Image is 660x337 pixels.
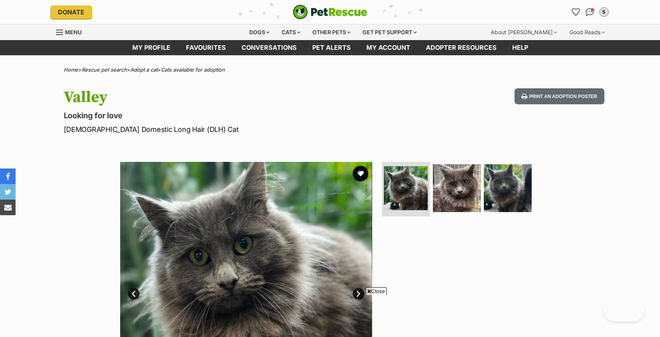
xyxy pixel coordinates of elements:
h1: Valley [64,88,393,106]
div: Get pet support [357,25,422,40]
a: Donate [50,5,92,19]
a: My account [359,40,418,55]
button: My account [598,6,610,18]
p: [DEMOGRAPHIC_DATA] Domestic Long Hair (DLH) Cat [64,124,393,135]
a: Adopter resources [418,40,504,55]
div: Dogs [244,25,275,40]
img: logo-cat-932fe2b9b8326f06289b0f2fb663e598f794de774fb13d1741a6617ecf9a85b4.svg [293,5,368,19]
ul: Account quick links [570,6,610,18]
a: Pet alerts [305,40,359,55]
img: chat-41dd97257d64d25036548639549fe6c8038ab92f7586957e7f3b1b290dea8141.svg [586,8,594,16]
div: Other pets [307,25,356,40]
div: Good Reads [564,25,610,40]
iframe: Help Scout Beacon - Open [604,298,644,321]
p: Looking for love [64,110,393,121]
a: Favourites [570,6,582,18]
a: Favourites [178,40,234,55]
a: My profile [124,40,178,55]
a: Help [504,40,536,55]
a: Adopt a cat [130,67,158,73]
img: Photo of Valley [384,166,428,210]
div: Cats [276,25,306,40]
div: S [600,8,608,16]
a: Next [353,288,364,300]
img: Photo of Valley [433,164,481,212]
button: favourite [353,166,368,181]
span: Close [366,287,387,295]
div: About [PERSON_NAME] [485,25,562,40]
a: PetRescue [293,5,368,19]
div: > > > [44,67,616,73]
iframe: Advertisement [189,298,472,333]
a: conversations [234,40,305,55]
a: Rescue pet search [82,67,127,73]
a: Menu [56,25,87,39]
a: Home [64,67,78,73]
span: Menu [65,29,82,35]
a: Prev [128,288,140,300]
img: Photo of Valley [484,164,532,212]
a: Cats available for adoption [161,67,225,73]
a: Conversations [584,6,596,18]
button: Print an adoption poster [515,88,604,104]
